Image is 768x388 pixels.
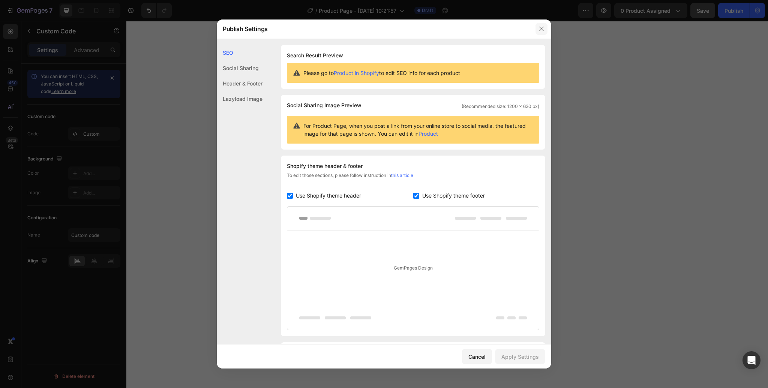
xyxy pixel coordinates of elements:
button: Apply Settings [495,349,545,364]
span: Use Shopify theme footer [422,191,485,200]
a: this article [391,172,413,178]
span: For Product Page, when you post a link from your online store to social media, the featured image... [303,122,533,138]
div: Header & Footer [217,76,262,91]
div: Apply Settings [501,353,539,361]
span: (Recommended size: 1200 x 630 px) [462,103,539,110]
div: Lazyload Image [217,91,262,106]
div: Publish Settings [217,19,532,39]
h1: Search Result Preview [287,51,539,60]
span: Use Shopify theme header [296,191,361,200]
div: Shopify theme header & footer [287,162,539,171]
a: Product in Shopify [334,70,379,76]
button: Cancel [462,349,492,364]
div: To edit those sections, please follow instruction in [287,172,539,185]
span: Social Sharing Image Preview [287,101,361,110]
div: GemPages Design [287,231,539,306]
div: Cancel [468,353,486,361]
div: Open Intercom Messenger [742,351,760,369]
div: Social Sharing [217,60,262,76]
a: Product [418,130,438,137]
div: SEO [217,45,262,60]
span: Please go to to edit SEO info for each product [303,69,460,77]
